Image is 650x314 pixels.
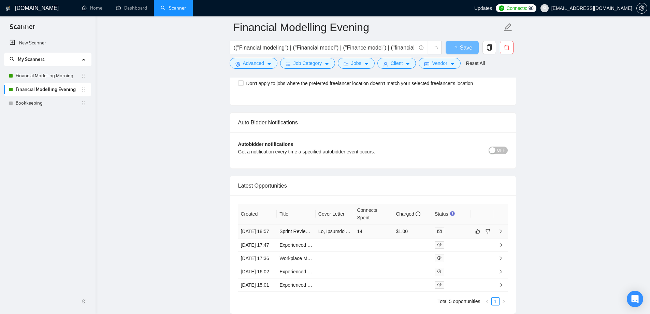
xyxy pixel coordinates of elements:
[499,5,504,11] img: upwork-logo.png
[474,5,492,11] span: Updates
[233,19,502,36] input: Scanner name...
[277,238,316,252] td: Experienced CFO/Senior Finance Consultant needed for High-Growth E-Com Company (€30–40M Revenue)
[393,224,432,238] td: $1.00
[449,210,456,217] div: Tooltip anchor
[279,282,397,288] a: Experienced Bookkeeper Needed for Full-Time Position
[405,62,410,67] span: caret-down
[238,176,508,195] div: Latest Opportunities
[437,283,442,287] span: field-time
[280,58,335,69] button: barsJob Categorycaret-down
[238,278,277,292] td: [DATE] 15:01
[4,36,91,50] li: New Scanner
[529,4,534,12] span: 98
[500,44,513,51] span: delete
[316,204,355,224] th: Cover Letter
[293,59,322,67] span: Job Category
[267,62,272,67] span: caret-down
[491,297,500,305] li: 1
[10,56,45,62] span: My Scanners
[504,23,512,32] span: edit
[437,297,480,305] li: Total 5 opportunities
[499,283,503,287] span: right
[437,269,442,273] span: field-time
[450,62,455,67] span: caret-down
[238,204,277,224] th: Created
[419,58,460,69] button: idcardVendorcaret-down
[244,80,476,87] span: Don't apply to jobs where the preferred freelancer location doesn't match your selected freelance...
[483,297,491,305] button: left
[364,62,369,67] span: caret-down
[416,211,420,216] span: info-circle
[238,148,440,155] div: Get a notification every time a specified autobidder event occurs.
[492,298,499,305] a: 1
[432,46,438,52] span: loading
[354,224,393,238] td: 14
[234,43,416,52] input: Search Freelance Jobs...
[238,252,277,265] td: [DATE] 17:36
[279,256,404,261] a: Workplace Mediator Needed for Startup Co-Owner Dispute
[484,227,492,235] button: dislike
[279,229,383,234] a: Sprint Review 13-week cash flow financial model
[279,242,510,248] a: Experienced CFO/Senior Finance Consultant needed for High-Growth E-Com Company (€30–40M Revenue)
[277,265,316,278] td: Experienced Real Estate Underwriter Needed for New Home Development Financial Model
[483,44,496,51] span: copy
[500,41,514,54] button: delete
[4,69,91,83] li: Financial Modelling Morning
[286,62,291,67] span: bars
[474,227,482,235] button: like
[466,59,485,67] a: Reset All
[637,5,647,11] span: setting
[497,147,505,154] span: OFF
[4,22,41,36] span: Scanner
[6,3,11,14] img: logo
[482,41,496,54] button: copy
[396,211,420,217] span: Charged
[432,204,471,224] th: Status
[116,5,147,11] a: dashboardDashboard
[485,299,489,303] span: left
[235,62,240,67] span: setting
[238,224,277,238] td: [DATE] 18:57
[419,45,423,50] span: info-circle
[377,58,416,69] button: userClientcaret-down
[81,298,88,305] span: double-left
[499,229,503,234] span: right
[499,256,503,261] span: right
[627,291,643,307] div: Open Intercom Messenger
[81,73,86,79] span: holder
[500,297,508,305] li: Next Page
[432,59,447,67] span: Vendor
[460,43,472,52] span: Save
[18,56,45,62] span: My Scanners
[10,36,86,50] a: New Scanner
[4,83,91,96] li: Financial Modelling Evening
[277,204,316,224] th: Title
[636,3,647,14] button: setting
[483,297,491,305] li: Previous Page
[82,5,102,11] a: homeHome
[81,100,86,106] span: holder
[344,62,348,67] span: folder
[161,5,186,11] a: searchScanner
[230,58,277,69] button: settingAdvancedcaret-down
[437,243,442,247] span: field-time
[351,59,361,67] span: Jobs
[500,297,508,305] button: right
[354,204,393,224] th: Connects Spent
[486,229,490,234] span: dislike
[243,59,264,67] span: Advanced
[542,6,547,11] span: user
[279,269,472,274] a: Experienced Real Estate Underwriter Needed for New Home Development Financial Model
[324,62,329,67] span: caret-down
[16,96,81,110] a: Bookkeeping
[452,46,460,51] span: loading
[391,59,403,67] span: Client
[238,113,508,132] div: Auto Bidder Notifications
[506,4,527,12] span: Connects:
[499,269,503,274] span: right
[277,224,316,238] td: Sprint Review 13-week cash flow financial model
[437,256,442,260] span: field-time
[636,5,647,11] a: setting
[16,69,81,83] a: Financial Modelling Morning
[238,265,277,278] td: [DATE] 16:02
